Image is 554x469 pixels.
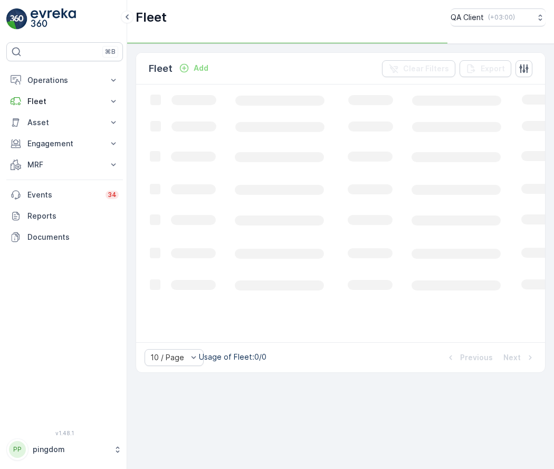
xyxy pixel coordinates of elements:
[451,12,484,23] p: QA Client
[105,48,116,56] p: ⌘B
[6,227,123,248] a: Documents
[149,61,173,76] p: Fleet
[27,211,119,221] p: Reports
[488,13,515,22] p: ( +03:00 )
[175,62,213,74] button: Add
[6,70,123,91] button: Operations
[27,138,102,149] p: Engagement
[460,60,511,77] button: Export
[6,133,123,154] button: Engagement
[481,63,505,74] p: Export
[31,8,76,30] img: logo_light-DOdMpM7g.png
[194,63,208,73] p: Add
[6,430,123,436] span: v 1.48.1
[460,352,493,363] p: Previous
[33,444,108,455] p: pingdom
[27,190,99,200] p: Events
[27,232,119,242] p: Documents
[6,184,123,205] a: Events34
[6,91,123,112] button: Fleet
[9,441,26,458] div: PP
[6,112,123,133] button: Asset
[136,9,167,26] p: Fleet
[503,352,521,363] p: Next
[27,96,102,107] p: Fleet
[6,205,123,227] a: Reports
[199,352,266,362] p: Usage of Fleet : 0/0
[451,8,546,26] button: QA Client(+03:00)
[6,8,27,30] img: logo
[403,63,449,74] p: Clear Filters
[6,154,123,175] button: MRF
[502,351,537,364] button: Next
[382,60,455,77] button: Clear Filters
[444,351,494,364] button: Previous
[27,160,102,170] p: MRF
[6,438,123,461] button: PPpingdom
[108,191,117,199] p: 34
[27,75,102,86] p: Operations
[27,117,102,128] p: Asset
